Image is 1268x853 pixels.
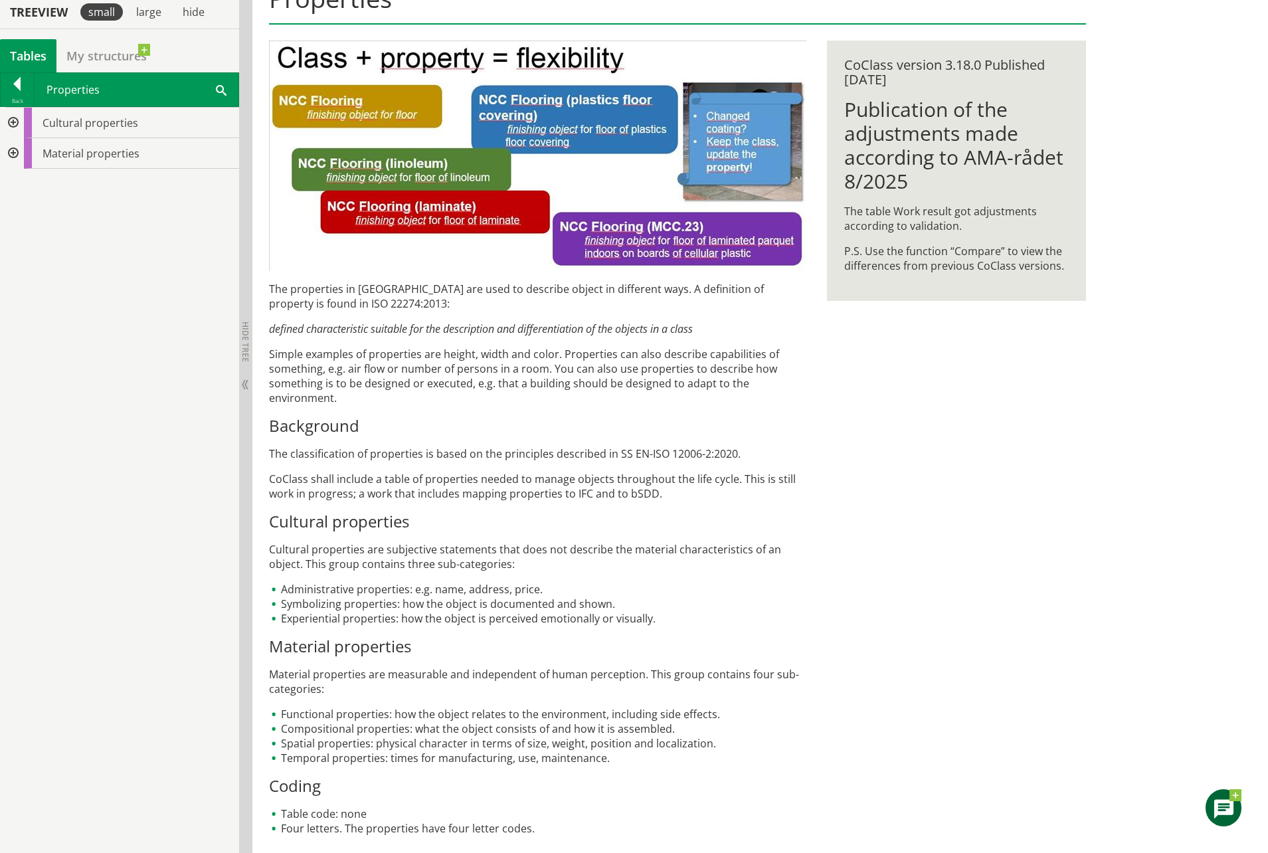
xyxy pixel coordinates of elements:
[269,582,806,597] li: Administrative properties: e.g. name, address, price.
[269,597,806,611] li: Symbolizing properties: how the object is documented and shown.
[269,347,806,405] p: Simple examples of properties are height, width and color. Properties can also describe capabilit...
[269,41,806,271] img: bild-till-egenskaper-eng.JPG
[269,736,806,751] li: Spatial properties: physical character in terms of size, weight, position and localization.
[240,322,251,362] span: Hide tree
[269,636,806,656] h3: Material properties
[1,96,34,106] div: Back
[35,73,238,106] div: Properties
[269,512,806,531] h3: Cultural properties
[269,416,806,436] h3: Background
[844,204,1068,233] p: The table Work result got adjustments according to validation.
[844,58,1068,87] div: CoClass version 3.18.0 Published [DATE]
[269,282,806,836] div: Cultural properties are subjective statements that does not describe the material characteristics...
[43,116,138,130] span: Cultural properties
[269,751,806,765] li: Temporal properties: times for manufacturing, use, maintenance.
[128,3,169,21] div: large
[175,3,213,21] div: hide
[269,611,806,626] li: Experiential properties: how the object is perceived emotionally or visually.
[844,244,1068,273] p: P.S. Use the function “Compare” to view the differences from previous CoClass versions.
[3,5,75,19] div: Treeview
[844,98,1068,193] h1: Publication of the adjustments made according to AMA-rådet 8/2025
[269,472,806,501] p: CoClass shall include a table of properties needed to manage objects throughout the life cycle. T...
[43,146,139,161] span: Material properties
[269,721,806,736] li: Compositional properties: what the object consists of and how it is assembled.
[269,776,806,796] h3: Coding
[269,322,693,336] em: defined characteristic suitable for the description and differentiation of the objects in a class
[269,821,806,836] li: Four letters. The properties have four letter codes.
[269,707,806,721] li: Functional properties: how the object relates to the environment, including side effects.
[216,82,226,96] span: Search within table
[56,39,157,72] a: My structures
[269,282,806,311] p: The properties in [GEOGRAPHIC_DATA] are used to describe object in different ways. A definition o...
[80,3,123,21] div: small
[269,446,806,461] p: The classification of properties is based on the principles described in SS EN-ISO 12006-2:2020.
[269,806,806,821] li: Table code: none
